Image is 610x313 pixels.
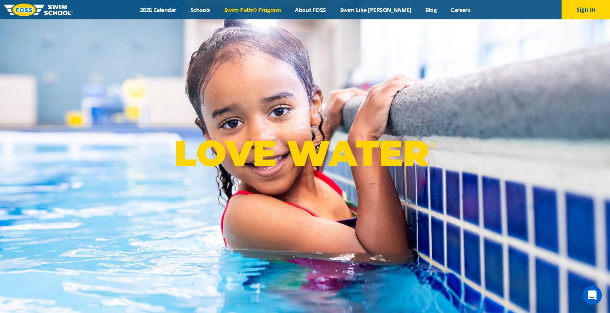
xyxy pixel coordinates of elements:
a: 2025 Calendar [133,6,183,14]
a: Blog [418,6,444,14]
a: About FOSS [288,6,333,14]
a: Swim Path® Program [217,6,288,14]
p: LOVE WATER [174,132,435,175]
sup: ® [429,140,435,150]
img: FOSS Swim School Logo [4,4,73,16]
a: Schools [183,6,217,14]
a: Swim Like [PERSON_NAME] [333,6,418,14]
div: Open Intercom Messenger [583,286,602,305]
a: Careers [444,6,477,14]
